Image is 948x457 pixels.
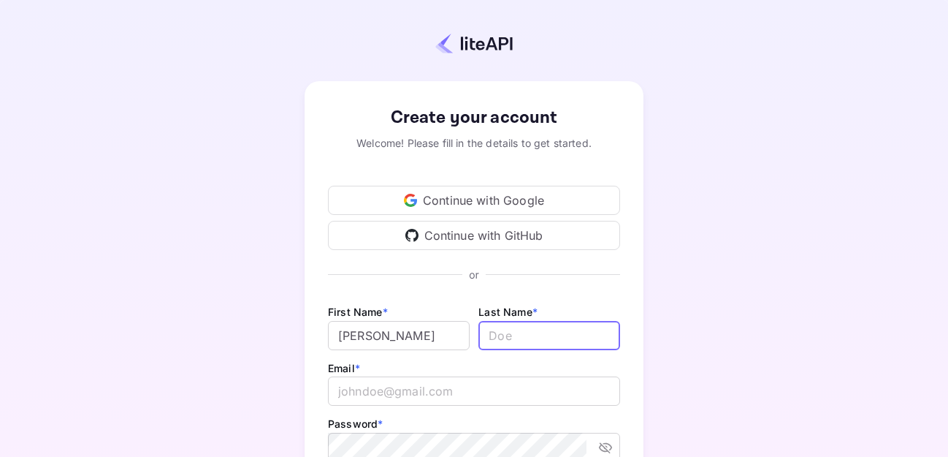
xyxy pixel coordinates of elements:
div: Continue with GitHub [328,221,620,250]
input: johndoe@gmail.com [328,377,620,406]
input: John [328,321,470,350]
label: First Name [328,306,388,318]
img: liteapi [435,33,513,54]
label: Password [328,418,383,430]
div: Create your account [328,105,620,131]
input: Doe [478,321,620,350]
label: Last Name [478,306,538,318]
div: Welcome! Please fill in the details to get started. [328,135,620,151]
label: Email [328,362,360,374]
div: Continue with Google [328,186,620,215]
